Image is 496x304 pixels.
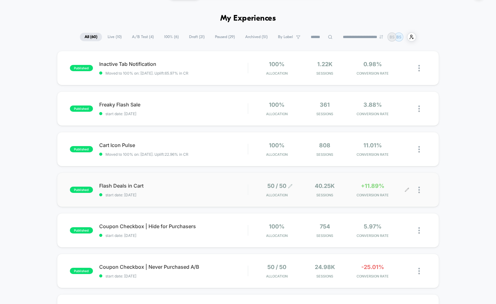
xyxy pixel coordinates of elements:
[418,227,420,234] img: close
[210,33,240,41] span: Paused ( 29 )
[269,223,284,230] span: 100%
[320,101,330,108] span: 361
[266,152,288,157] span: Allocation
[105,71,188,76] span: Moved to 100% on: [DATE] . Uplift: 65.97% in CR
[266,233,288,238] span: Allocation
[99,101,248,108] span: Freaky Flash Sale
[418,65,420,71] img: close
[269,142,284,149] span: 100%
[266,112,288,116] span: Allocation
[363,61,382,67] span: 0.98%
[99,223,248,229] span: Coupon Checkbox | Hide for Purchasers
[302,112,347,116] span: Sessions
[315,264,335,270] span: 24.98k
[302,152,347,157] span: Sessions
[99,183,248,189] span: Flash Deals in Cart
[105,152,188,157] span: Moved to 100% on: [DATE] . Uplift: 22.96% in CR
[99,142,248,148] span: Cart Icon Pulse
[363,101,382,108] span: 3.88%
[396,35,401,39] p: BS
[350,193,395,197] span: CONVERSION RATE
[350,274,395,278] span: CONVERSION RATE
[350,233,395,238] span: CONVERSION RATE
[361,264,384,270] span: -25.01%
[302,274,347,278] span: Sessions
[70,227,93,233] span: published
[302,193,347,197] span: Sessions
[315,183,335,189] span: 40.25k
[418,146,420,153] img: close
[99,233,248,238] span: start date: [DATE]
[361,183,384,189] span: +11.89%
[70,187,93,193] span: published
[241,33,272,41] span: Archived ( 51 )
[184,33,209,41] span: Draft ( 21 )
[350,152,395,157] span: CONVERSION RATE
[302,233,347,238] span: Sessions
[278,35,293,39] span: By Label
[364,223,382,230] span: 5.97%
[266,274,288,278] span: Allocation
[350,71,395,76] span: CONVERSION RATE
[418,105,420,112] img: close
[320,223,330,230] span: 754
[70,65,93,71] span: published
[159,33,183,41] span: 100% ( 6 )
[267,264,286,270] span: 50 / 50
[99,264,248,270] span: Coupon Checkbox | Never Purchased A/B
[269,101,284,108] span: 100%
[80,33,102,41] span: All ( 60 )
[390,35,395,39] p: BS
[266,71,288,76] span: Allocation
[317,61,333,67] span: 1.22k
[379,35,383,39] img: end
[267,183,286,189] span: 50 / 50
[70,146,93,152] span: published
[266,193,288,197] span: Allocation
[350,112,395,116] span: CONVERSION RATE
[99,193,248,197] span: start date: [DATE]
[103,33,126,41] span: Live ( 10 )
[99,61,248,67] span: Inactive Tab Notification
[70,105,93,112] span: published
[220,14,276,23] h1: My Experiences
[70,268,93,274] span: published
[127,33,158,41] span: A/B Test ( 4 )
[302,71,347,76] span: Sessions
[99,111,248,116] span: start date: [DATE]
[319,142,330,149] span: 808
[269,61,284,67] span: 100%
[99,274,248,278] span: start date: [DATE]
[363,142,382,149] span: 11.01%
[418,187,420,193] img: close
[418,268,420,274] img: close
